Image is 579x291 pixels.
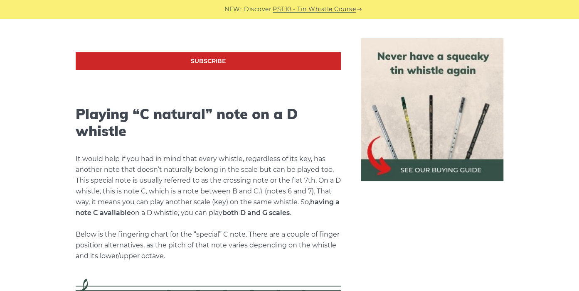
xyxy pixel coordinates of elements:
[222,209,290,217] strong: both D and G scales
[224,5,241,14] span: NEW:
[76,106,341,140] h2: Playing “C natural” note on a D whistle
[361,38,504,181] img: tin whistle buying guide
[244,5,271,14] span: Discover
[76,52,341,70] a: Subscribe
[273,5,356,14] a: PST10 - Tin Whistle Course
[76,154,341,262] p: It would help if you had in mind that every whistle, regardless of its key, has another note that...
